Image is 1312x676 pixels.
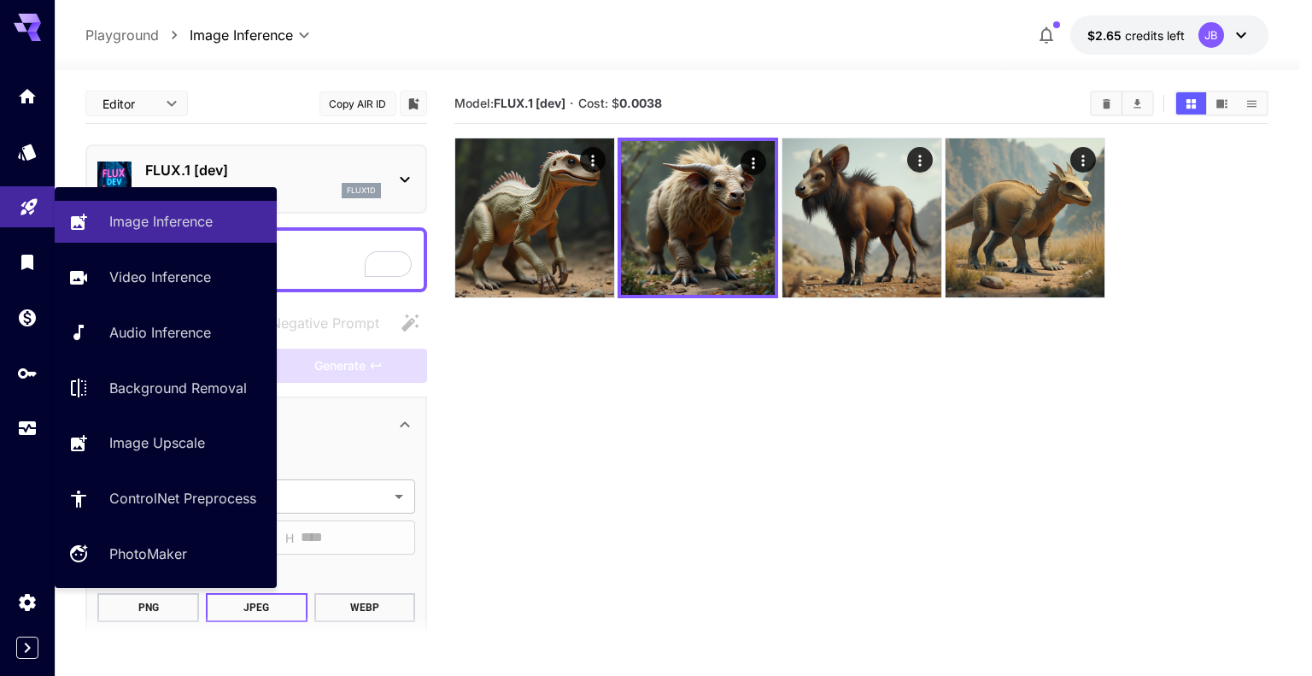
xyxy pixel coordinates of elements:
[494,96,565,110] b: FLUX.1 [dev]
[1176,92,1206,115] button: Show media in grid view
[190,25,293,45] span: Image Inference
[109,322,211,343] p: Audio Inference
[17,591,38,613] div: Settings
[285,528,294,548] span: H
[17,418,38,439] div: Usage
[55,422,277,464] a: Image Upscale
[1069,147,1095,173] div: Actions
[109,378,247,398] p: Background Removal
[580,147,606,173] div: Actions
[1070,15,1268,55] button: $2.65037
[206,593,307,622] button: JPEG
[271,313,379,333] span: Negative Prompt
[17,362,38,384] div: API Keys
[619,96,662,110] b: 0.0038
[1174,91,1268,116] div: Show media in grid viewShow media in video viewShow media in list view
[347,185,376,197] p: flux1d
[55,256,277,298] a: Video Inference
[1087,28,1125,43] span: $2.65
[55,533,277,575] a: PhotoMaker
[570,93,574,114] p: ·
[109,544,187,564] p: PhotoMaker
[17,141,38,162] div: Models
[314,593,416,622] button: WEBP
[1207,92,1237,115] button: Show media in video view
[55,201,277,243] a: Image Inference
[1092,92,1122,115] button: Clear All
[109,267,211,287] p: Video Inference
[1122,92,1152,115] button: Download All
[109,432,205,453] p: Image Upscale
[145,160,381,180] p: FLUX.1 [dev]
[109,211,213,232] p: Image Inference
[578,96,662,110] span: Cost: $
[16,637,38,659] button: Expand sidebar
[406,93,421,114] button: Add to library
[1090,91,1154,116] div: Clear AllDownload All
[55,478,277,520] a: ControlNet Preprocess
[1198,22,1224,48] div: JB
[906,147,932,173] div: Actions
[454,96,565,110] span: Model:
[455,138,614,297] img: Z
[237,312,393,333] span: Negative prompts are not compatible with the selected model.
[109,488,256,508] p: ControlNet Preprocess
[17,251,38,273] div: Library
[97,593,199,622] button: PNG
[55,312,277,354] a: Audio Inference
[319,91,396,116] button: Copy AIR ID
[85,25,190,45] nav: breadcrumb
[17,307,38,328] div: Wallet
[946,138,1104,297] img: 2Q==
[1087,26,1185,44] div: $2.65037
[741,150,766,175] div: Actions
[1125,28,1185,43] span: credits left
[17,85,38,107] div: Home
[621,141,775,295] img: 2Q==
[19,191,39,212] div: Playground
[85,25,159,45] p: Playground
[1237,92,1267,115] button: Show media in list view
[102,95,155,113] span: Editor
[55,367,277,409] a: Background Removal
[782,138,941,297] img: 9k=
